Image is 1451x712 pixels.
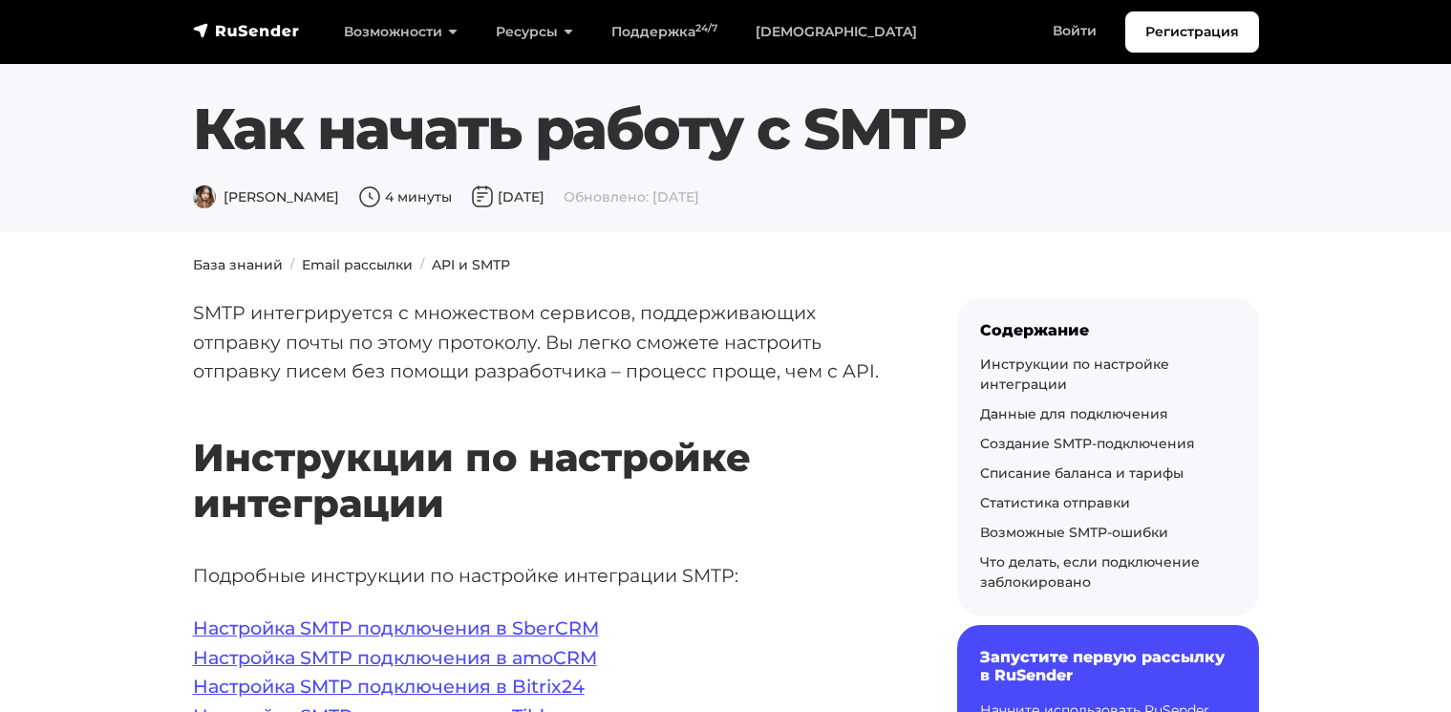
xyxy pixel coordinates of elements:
[564,188,699,205] span: Обновлено: [DATE]
[193,256,283,273] a: База знаний
[980,648,1236,684] h6: Запустите первую рассылку в RuSender
[193,561,896,591] p: Подробные инструкции по настройке интеграции SMTP:
[980,553,1200,591] a: Что делать, если подключение заблокировано
[302,256,413,273] a: Email рассылки
[193,95,1259,163] h1: Как начать работу с SMTP
[980,524,1168,541] a: Возможные SMTP-ошибки
[980,321,1236,339] div: Содержание
[477,12,592,52] a: Ресурсы
[736,12,936,52] a: [DEMOGRAPHIC_DATA]
[193,21,300,40] img: RuSender
[980,494,1130,511] a: Статистика отправки
[592,12,736,52] a: Поддержка24/7
[471,188,544,205] span: [DATE]
[1125,11,1259,53] a: Регистрация
[980,435,1195,452] a: Создание SMTP-подключения
[980,356,1169,393] a: Инструкции по настройке интеграции
[193,616,599,639] a: Настройка SMTP подключения в SberCRM
[193,188,339,205] span: [PERSON_NAME]
[432,256,510,273] a: API и SMTP
[471,185,494,208] img: Дата публикации
[193,378,896,527] h2: Инструкции по настройке интеграции
[358,188,452,205] span: 4 минуты
[193,675,585,698] a: Настройка SMTP подключения в Bitrix24
[193,646,597,669] a: Настройка SMTP подключения в amoCRM
[980,464,1184,482] a: Списание баланса и тарифы
[980,405,1168,422] a: Данные для подключения
[1034,11,1116,51] a: Войти
[358,185,381,208] img: Время чтения
[193,298,896,386] p: SMTP интегрируется с множеством сервисов, поддерживающих отправку почты по этому протоколу. Вы ле...
[325,12,477,52] a: Возможности
[181,255,1270,275] nav: breadcrumb
[695,22,717,34] sup: 24/7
